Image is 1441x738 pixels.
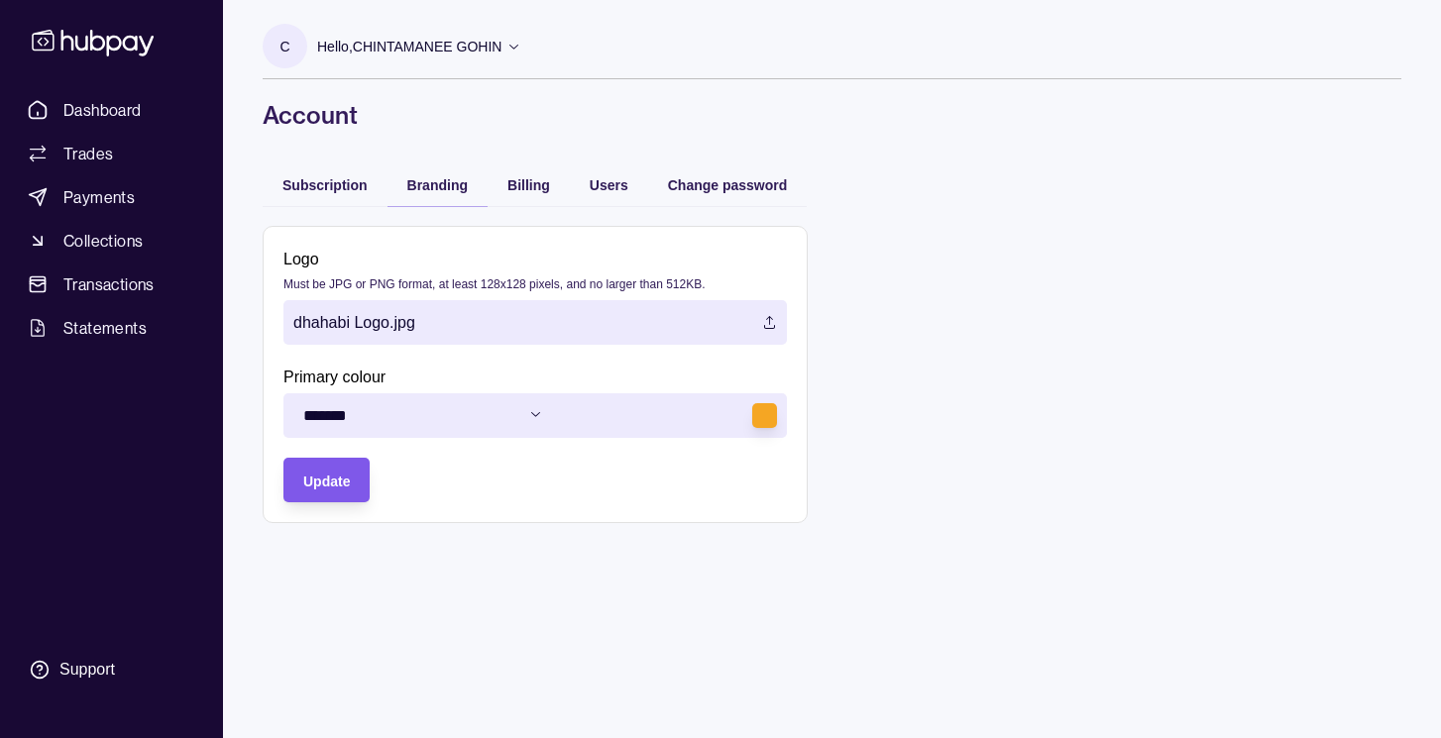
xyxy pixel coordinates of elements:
[590,177,628,193] span: Users
[283,365,386,388] label: Primary colour
[63,272,155,296] span: Transactions
[20,649,203,690] a: Support
[20,92,203,128] a: Dashboard
[507,177,550,193] span: Billing
[407,177,468,193] span: Branding
[317,36,501,57] p: Hello, CHINTAMANEE GOHIN
[63,142,113,165] span: Trades
[283,277,706,291] p: Must be JPG or PNG format, at least 128x128 pixels, and no larger than 512KB.
[283,458,370,502] button: Update
[263,99,1401,131] h1: Account
[63,229,143,253] span: Collections
[303,474,350,489] span: Update
[283,251,319,267] p: Logo
[20,223,203,259] a: Collections
[283,369,386,385] p: Primary colour
[283,393,787,438] button: Primary colour
[20,179,203,215] a: Payments
[63,316,147,340] span: Statements
[20,310,203,346] a: Statements
[279,36,289,57] p: C
[59,659,115,681] div: Support
[20,266,203,302] a: Transactions
[63,98,142,122] span: Dashboard
[283,300,787,345] label: dhahabi Logo.jpg
[63,185,135,209] span: Payments
[283,247,706,295] label: Logo
[668,177,788,193] span: Change password
[20,136,203,171] a: Trades
[282,177,368,193] span: Subscription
